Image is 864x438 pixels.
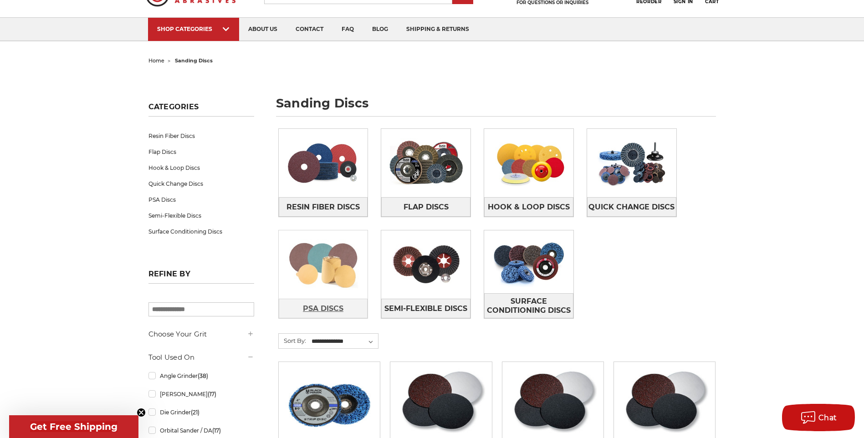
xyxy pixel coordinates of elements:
button: Chat [782,404,855,431]
span: Flap Discs [404,199,449,215]
a: faq [332,18,363,41]
span: Quick Change Discs [588,199,675,215]
a: Surface Conditioning Discs [484,293,573,318]
img: Hook & Loop Discs [484,132,573,194]
span: (38) [198,372,208,379]
a: shipping & returns [397,18,478,41]
a: about us [239,18,286,41]
div: Get Free ShippingClose teaser [9,415,138,438]
a: Semi-Flexible Discs [381,299,470,318]
h5: Tool Used On [148,352,254,363]
img: Surface Conditioning Discs [484,230,573,293]
div: SHOP CATEGORIES [157,25,230,32]
a: blog [363,18,397,41]
h5: Categories [148,102,254,117]
a: Resin Fiber Discs [148,128,254,144]
img: Flap Discs [381,132,470,194]
span: (17) [212,427,221,434]
img: Semi-Flexible Discs [381,233,470,296]
h5: Choose Your Grit [148,329,254,340]
label: Sort By: [279,334,306,347]
img: PSA Discs [279,233,368,296]
a: [PERSON_NAME] [148,386,254,402]
a: Flap Discs [381,197,470,217]
span: (17) [208,391,216,397]
span: (21) [191,409,199,416]
img: Resin Fiber Discs [279,132,368,194]
a: Surface Conditioning Discs [148,224,254,239]
a: contact [286,18,332,41]
span: PSA Discs [303,301,343,316]
a: Hook & Loop Discs [148,160,254,176]
a: PSA Discs [148,192,254,208]
span: Chat [818,413,837,422]
button: Close teaser [137,408,146,417]
a: Resin Fiber Discs [279,197,368,217]
a: Quick Change Discs [587,197,676,217]
span: Hook & Loop Discs [488,199,570,215]
h5: Refine by [148,270,254,284]
select: Sort By: [310,335,378,348]
a: Flap Discs [148,144,254,160]
h1: sanding discs [276,97,716,117]
img: Quick Change Discs [587,132,676,194]
a: home [148,57,164,64]
span: Resin Fiber Discs [286,199,360,215]
a: PSA Discs [279,299,368,318]
a: Hook & Loop Discs [484,197,573,217]
a: Die Grinder [148,404,254,420]
a: Semi-Flexible Discs [148,208,254,224]
a: Angle Grinder [148,368,254,384]
a: Quick Change Discs [148,176,254,192]
span: Semi-Flexible Discs [384,301,467,316]
span: sanding discs [175,57,213,64]
span: Surface Conditioning Discs [485,294,573,318]
span: Get Free Shipping [30,421,118,432]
